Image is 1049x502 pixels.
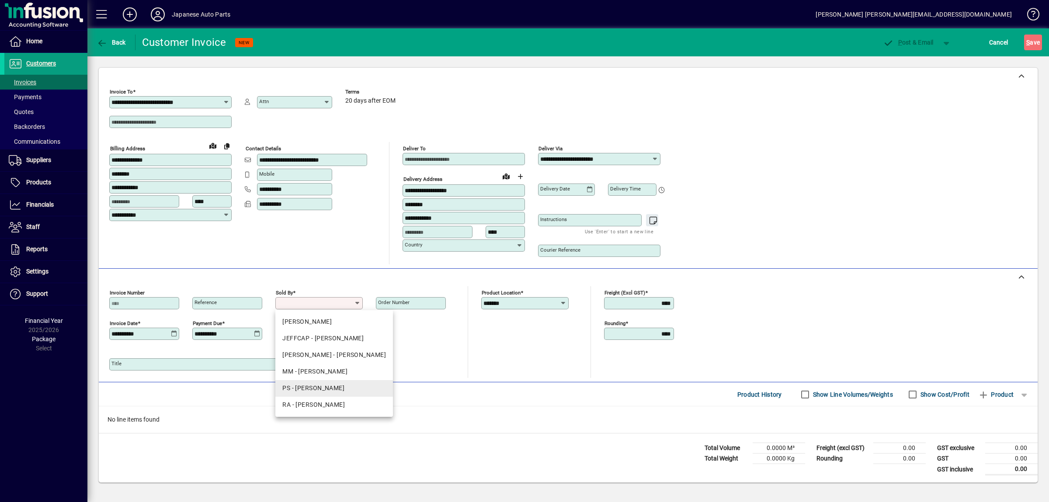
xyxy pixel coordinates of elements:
[700,443,753,454] td: Total Volume
[4,172,87,194] a: Products
[345,89,398,95] span: Terms
[811,390,893,399] label: Show Line Volumes/Weights
[94,35,128,50] button: Back
[282,384,386,393] div: PS - [PERSON_NAME]
[405,242,422,248] mat-label: Country
[4,149,87,171] a: Suppliers
[111,360,122,367] mat-label: Title
[142,35,226,49] div: Customer Invoice
[9,93,42,100] span: Payments
[26,60,56,67] span: Customers
[239,40,250,45] span: NEW
[4,104,87,119] a: Quotes
[9,79,36,86] span: Invoices
[25,317,63,324] span: Financial Year
[259,171,274,177] mat-label: Mobile
[974,387,1018,402] button: Product
[1024,35,1042,50] button: Save
[403,145,426,152] mat-label: Deliver To
[604,320,625,326] mat-label: Rounding
[4,90,87,104] a: Payments
[1021,2,1038,30] a: Knowledge Base
[26,179,51,186] span: Products
[276,290,293,296] mat-label: Sold by
[499,169,513,183] a: View on map
[4,261,87,283] a: Settings
[195,299,217,305] mat-label: Reference
[585,226,653,236] mat-hint: Use 'Enter' to start a new line
[816,7,1012,21] div: [PERSON_NAME] [PERSON_NAME][EMAIL_ADDRESS][DOMAIN_NAME]
[883,39,934,46] span: ost & Email
[87,35,135,50] app-page-header-button: Back
[898,39,902,46] span: P
[753,454,805,464] td: 0.0000 Kg
[99,406,1038,433] div: No line items found
[812,454,873,464] td: Rounding
[985,464,1038,475] td: 0.00
[989,35,1008,49] span: Cancel
[26,268,49,275] span: Settings
[110,290,145,296] mat-label: Invoice number
[26,156,51,163] span: Suppliers
[275,397,393,413] mat-option: RA - ROB ADAMS
[4,283,87,305] a: Support
[172,7,230,21] div: Japanese Auto Parts
[206,138,220,152] a: View on map
[26,201,54,208] span: Financials
[9,138,60,145] span: Communications
[9,108,34,115] span: Quotes
[978,388,1014,402] span: Product
[987,35,1011,50] button: Cancel
[734,387,785,402] button: Product History
[26,290,48,297] span: Support
[110,89,133,95] mat-label: Invoice To
[879,35,938,50] button: Post & Email
[933,443,985,454] td: GST exclusive
[4,216,87,238] a: Staff
[26,246,48,253] span: Reports
[32,336,56,343] span: Package
[985,443,1038,454] td: 0.00
[604,290,645,296] mat-label: Freight (excl GST)
[933,464,985,475] td: GST inclusive
[116,7,144,22] button: Add
[540,247,580,253] mat-label: Courier Reference
[985,454,1038,464] td: 0.00
[144,7,172,22] button: Profile
[259,98,269,104] mat-label: Attn
[4,194,87,216] a: Financials
[540,186,570,192] mat-label: Delivery date
[193,320,222,326] mat-label: Payment due
[4,75,87,90] a: Invoices
[282,317,386,326] div: [PERSON_NAME]
[482,290,521,296] mat-label: Product location
[26,38,42,45] span: Home
[538,145,563,152] mat-label: Deliver via
[282,400,386,409] div: RA - [PERSON_NAME]
[275,347,393,364] mat-option: JEFF - JEFFREY LAI
[873,454,926,464] td: 0.00
[9,123,45,130] span: Backorders
[610,186,641,192] mat-label: Delivery time
[275,380,393,397] mat-option: PS - PHIL STEPHENS
[1026,39,1030,46] span: S
[812,443,873,454] td: Freight (excl GST)
[97,39,126,46] span: Back
[933,454,985,464] td: GST
[26,223,40,230] span: Staff
[282,350,386,360] div: [PERSON_NAME] - [PERSON_NAME]
[378,299,410,305] mat-label: Order number
[275,364,393,380] mat-option: MM - MARK MYERS
[737,388,782,402] span: Product History
[540,216,567,222] mat-label: Instructions
[275,330,393,347] mat-option: JEFFCAP - JEFF CAPEZI
[110,320,138,326] mat-label: Invoice date
[282,334,386,343] div: JEFFCAP - [PERSON_NAME]
[919,390,969,399] label: Show Cost/Profit
[1026,35,1040,49] span: ave
[4,134,87,149] a: Communications
[4,31,87,52] a: Home
[4,119,87,134] a: Backorders
[873,443,926,454] td: 0.00
[513,170,527,183] button: Choose address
